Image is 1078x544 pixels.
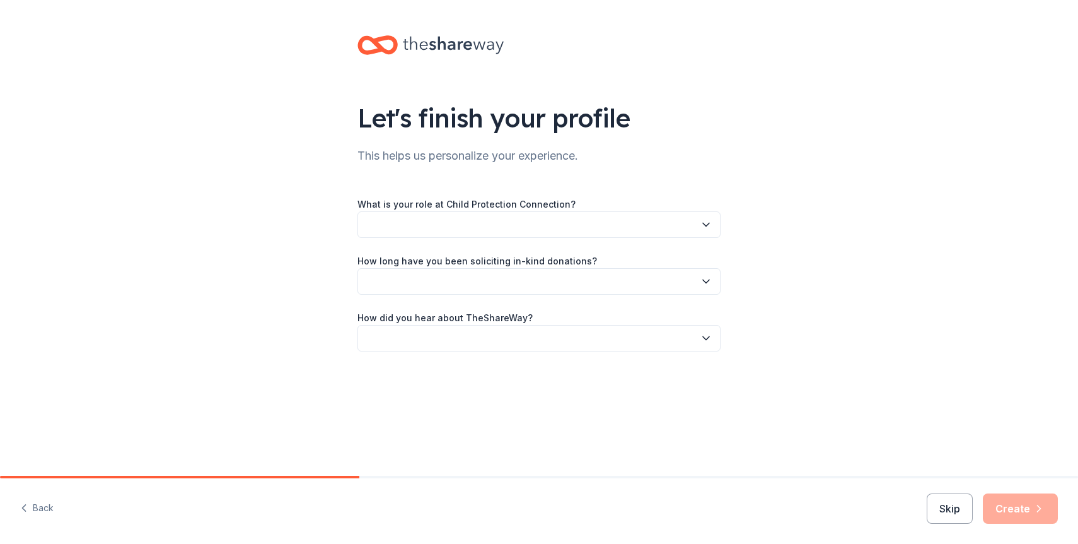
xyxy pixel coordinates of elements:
[357,198,576,211] label: What is your role at Child Protection Connection?
[20,495,54,522] button: Back
[357,255,597,268] label: How long have you been soliciting in-kind donations?
[357,100,721,136] div: Let's finish your profile
[357,312,533,324] label: How did you hear about TheShareWay?
[927,494,973,524] button: Skip
[357,146,721,166] div: This helps us personalize your experience.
